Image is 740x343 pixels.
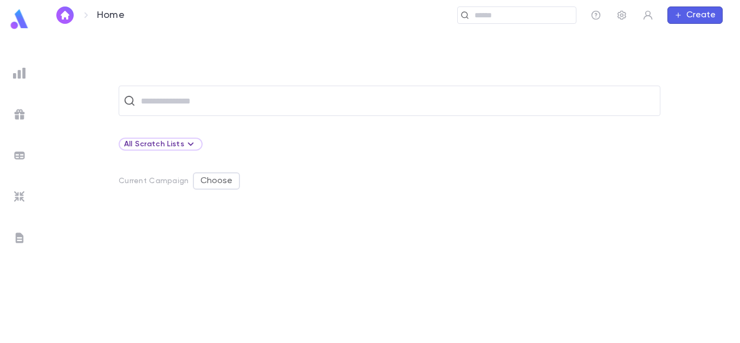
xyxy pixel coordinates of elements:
div: All Scratch Lists [119,138,203,151]
img: reports_grey.c525e4749d1bce6a11f5fe2a8de1b229.svg [13,67,26,80]
button: Create [667,7,723,24]
p: Home [97,9,125,21]
button: Choose [193,172,240,190]
img: imports_grey.530a8a0e642e233f2baf0ef88e8c9fcb.svg [13,190,26,203]
img: batches_grey.339ca447c9d9533ef1741baa751efc33.svg [13,149,26,162]
img: logo [9,9,30,30]
img: campaigns_grey.99e729a5f7ee94e3726e6486bddda8f1.svg [13,108,26,121]
p: Current Campaign [119,177,189,185]
div: All Scratch Lists [124,138,197,151]
img: home_white.a664292cf8c1dea59945f0da9f25487c.svg [59,11,72,20]
img: letters_grey.7941b92b52307dd3b8a917253454ce1c.svg [13,231,26,244]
